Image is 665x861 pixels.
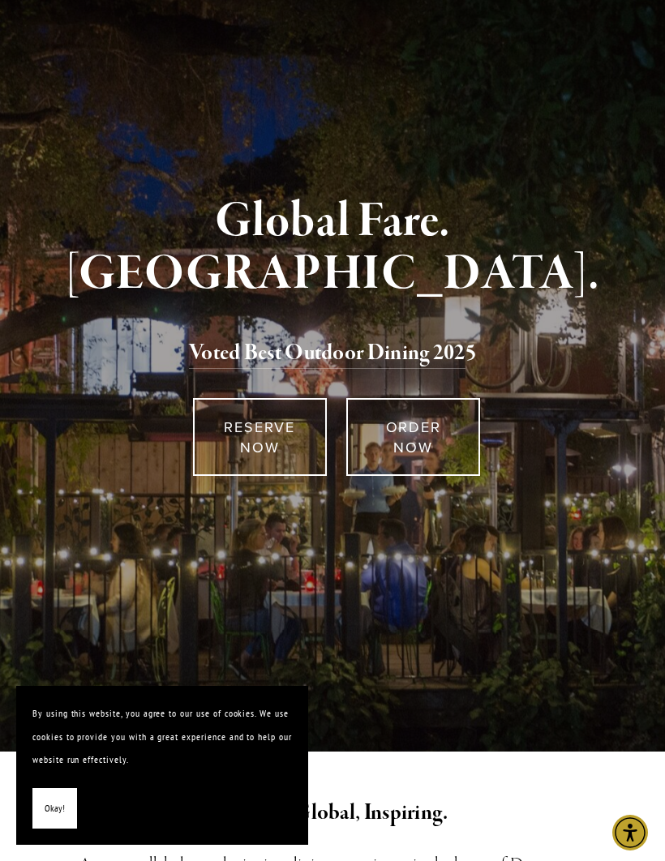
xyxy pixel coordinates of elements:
[612,815,648,850] div: Accessibility Menu
[32,702,292,772] p: By using this website, you agree to our use of cookies. We use cookies to provide you with a grea...
[189,339,466,370] a: Voted Best Outdoor Dining 202
[57,796,608,830] h2: Eclectic, Global, Inspiring.
[57,336,608,371] h2: 5
[32,788,77,829] button: Okay!
[193,398,327,476] a: RESERVE NOW
[16,686,308,845] section: Cookie banner
[66,191,600,305] strong: Global Fare. [GEOGRAPHIC_DATA].
[346,398,480,476] a: ORDER NOW
[45,797,65,820] span: Okay!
